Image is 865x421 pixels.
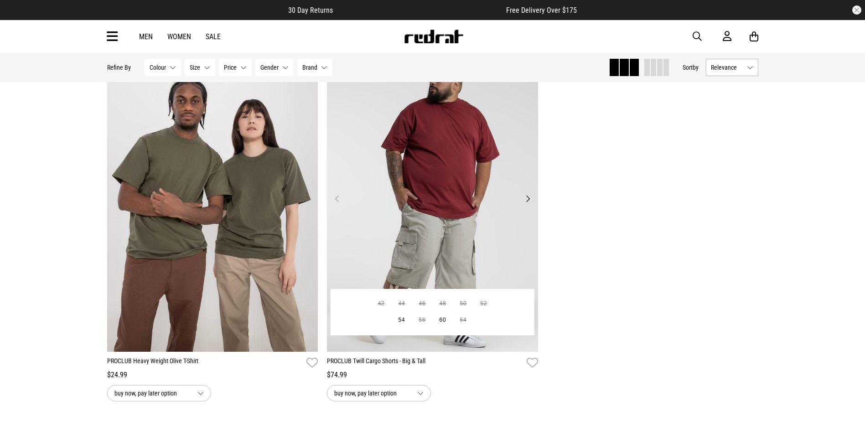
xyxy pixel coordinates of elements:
button: 44 [392,296,412,312]
button: 52 [473,296,494,312]
p: Refine By [107,64,131,71]
button: Next [522,193,534,204]
span: 30 Day Returns [288,6,333,15]
button: 56 [412,312,433,329]
a: Women [167,32,191,41]
span: Price [224,64,237,71]
button: Size [185,59,215,76]
button: 64 [453,312,473,329]
span: buy now, pay later option [334,388,410,399]
span: Gender [260,64,279,71]
div: $24.99 [107,370,318,380]
span: buy now, pay later option [114,388,190,399]
button: Brand [297,59,332,76]
img: Proclub Twill Cargo Shorts - Big & Tall in Beige [327,56,538,352]
button: 60 [432,312,453,329]
span: by [693,64,699,71]
button: buy now, pay later option [327,385,431,401]
img: Proclub Heavy Weight Olive T-shirt in Green [107,56,318,352]
button: buy now, pay later option [107,385,211,401]
button: Previous [331,193,343,204]
span: Free Delivery Over $175 [506,6,577,15]
button: 46 [412,296,433,312]
img: Redrat logo [404,30,464,43]
span: Colour [150,64,166,71]
a: Men [139,32,153,41]
a: PROCLUB Heavy Weight Olive T-Shirt [107,356,303,370]
button: Gender [255,59,294,76]
button: Sortby [683,62,699,73]
iframe: Customer reviews powered by Trustpilot [351,5,488,15]
span: Brand [302,64,317,71]
button: Colour [145,59,181,76]
button: 54 [392,312,412,329]
a: PROCLUB Twill Cargo Shorts - Big & Tall [327,356,523,370]
a: Sale [206,32,221,41]
button: 42 [371,296,392,312]
button: 50 [453,296,473,312]
div: $74.99 [327,370,538,380]
button: 48 [432,296,453,312]
span: Size [190,64,200,71]
button: Relevance [706,59,758,76]
button: Open LiveChat chat widget [7,4,35,31]
button: Price [219,59,252,76]
span: Relevance [711,64,743,71]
